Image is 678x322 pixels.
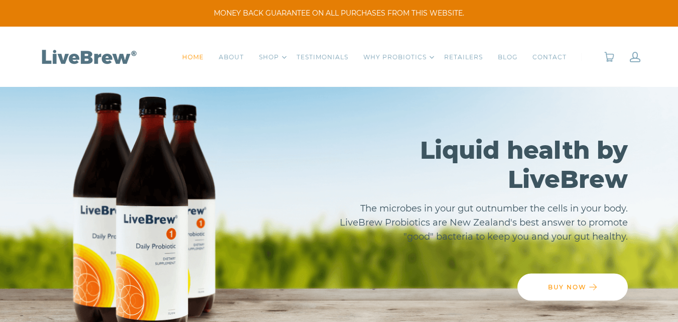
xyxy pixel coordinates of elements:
[548,283,587,290] span: BUY NOW
[219,52,244,62] a: ABOUT
[329,135,628,193] h2: Liquid health by LiveBrew
[363,52,427,62] a: WHY PROBIOTICS
[498,52,517,62] a: BLOG
[182,52,204,62] a: HOME
[297,52,348,62] a: TESTIMONIALS
[329,201,628,243] p: The microbes in your gut outnumber the cells in your body. LiveBrew Probiotics are New Zealand's ...
[532,52,567,62] a: CONTACT
[15,8,663,19] span: MONEY BACK GUARANTEE ON ALL PURCHASES FROM THIS WEBSITE.
[517,273,628,300] a: BUY NOW
[259,52,279,62] a: SHOP
[444,52,483,62] a: RETAILERS
[38,48,139,65] img: LiveBrew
